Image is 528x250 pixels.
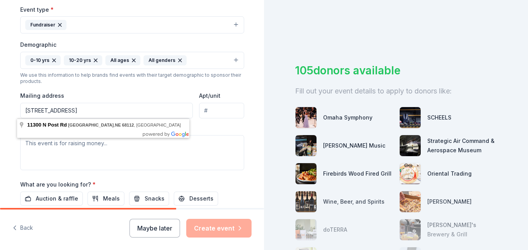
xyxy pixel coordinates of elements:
div: [PERSON_NAME] Music [323,141,385,150]
span: Desserts [189,194,213,203]
label: Apt/unit [199,92,220,100]
div: We use this information to help brands find events with their target demographic to sponsor their... [20,72,244,85]
span: Snacks [145,194,164,203]
input: Enter a US address [20,103,193,118]
button: Snacks [129,192,169,206]
button: Auction & raffle [20,192,83,206]
img: photo for Strategic Air Command & Aerospace Museum [400,135,421,156]
button: Fundraiser [20,16,244,33]
img: photo for Oriental Trading [400,163,421,184]
label: What are you looking for? [20,181,96,188]
button: Back [12,220,33,236]
img: photo for Alfred Music [295,135,316,156]
span: Meals [103,194,120,203]
span: [GEOGRAPHIC_DATA] [68,123,114,127]
button: Desserts [174,192,218,206]
label: Event type [20,6,54,14]
div: All ages [105,55,140,65]
input: # [199,103,244,118]
label: Mailing address [20,92,64,100]
div: Fundraiser [25,20,66,30]
div: Oriental Trading [427,169,472,178]
div: 105 donors available [295,62,497,79]
div: 10-20 yrs [64,55,102,65]
img: photo for Omaha Symphony [295,107,316,128]
label: Demographic [20,41,56,49]
button: 0-10 yrs10-20 yrsAll agesAll genders [20,52,244,69]
div: 0-10 yrs [25,55,61,65]
img: photo for Firebirds Wood Fired Grill [295,163,316,184]
span: NE [115,123,121,127]
span: Auction & raffle [36,194,78,203]
span: 68112 [122,123,134,127]
div: Strategic Air Command & Aerospace Museum [427,136,497,155]
img: photo for SCHEELS [400,107,421,128]
span: N Post Rd [43,122,67,128]
div: Omaha Symphony [323,113,372,122]
div: All genders [143,55,187,65]
span: 11300 [27,122,41,128]
div: Fill out your event details to apply to donors like: [295,85,497,97]
div: Firebirds Wood Fired Grill [323,169,392,178]
div: SCHEELS [427,113,451,122]
span: , , [GEOGRAPHIC_DATA] [68,123,181,127]
button: Meals [87,192,124,206]
button: Maybe later [129,219,180,238]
